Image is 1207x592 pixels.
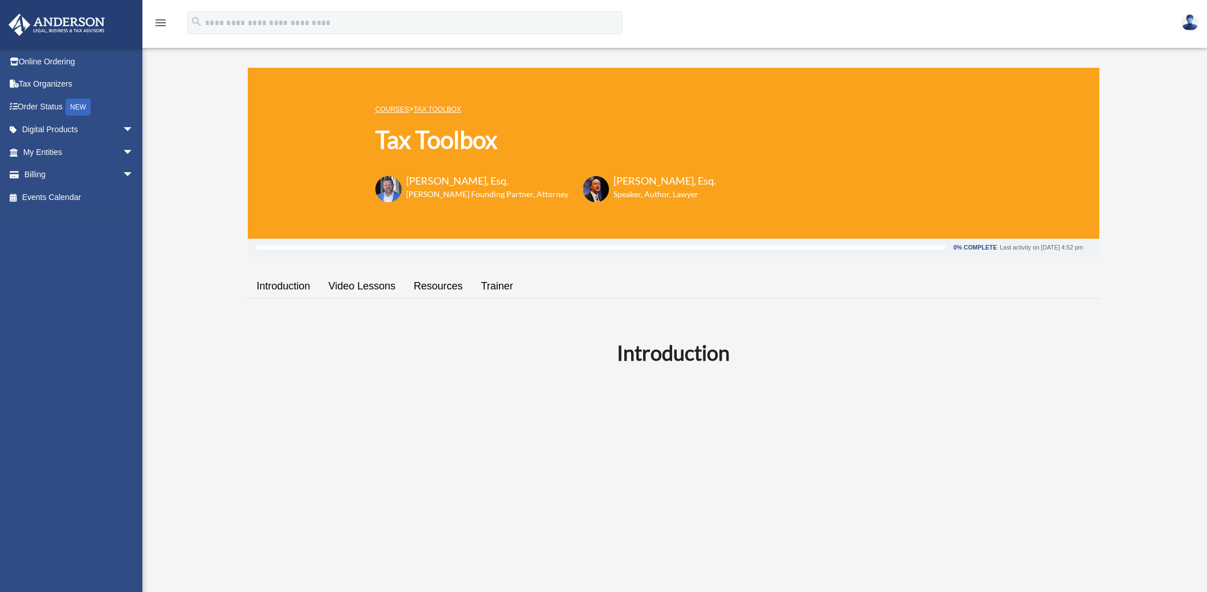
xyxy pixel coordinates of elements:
span: arrow_drop_down [122,119,145,142]
img: Scott-Estill-Headshot.png [583,176,609,202]
i: search [190,15,203,28]
a: Video Lessons [320,270,405,303]
div: Last activity on [DATE] 4:52 pm [1000,244,1083,251]
a: Billingarrow_drop_down [8,164,151,186]
h3: [PERSON_NAME], Esq. [406,174,568,188]
a: Trainer [472,270,522,303]
a: My Entitiesarrow_drop_down [8,141,151,164]
a: menu [154,20,167,30]
a: Introduction [248,270,320,303]
p: > [375,102,716,116]
a: Resources [404,270,472,303]
a: Order StatusNEW [8,95,151,119]
h1: Tax Toolbox [375,123,716,157]
a: Digital Productsarrow_drop_down [8,119,151,141]
h6: [PERSON_NAME] Founding Partner, Attorney [406,189,568,200]
span: arrow_drop_down [122,141,145,164]
a: Tax Organizers [8,73,151,96]
a: COURSES [375,105,409,113]
a: Events Calendar [8,186,151,209]
a: Online Ordering [8,50,151,73]
h2: Introduction [255,338,1093,367]
div: 0% Complete [954,244,997,251]
div: NEW [66,99,91,116]
img: Anderson Advisors Platinum Portal [5,14,108,36]
h6: Speaker, Author, Lawyer [613,189,702,200]
img: Toby-circle-head.png [375,176,402,202]
img: User Pic [1181,14,1198,31]
i: menu [154,16,167,30]
span: arrow_drop_down [122,164,145,187]
a: Tax Toolbox [414,105,461,113]
h3: [PERSON_NAME], Esq. [613,174,716,188]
